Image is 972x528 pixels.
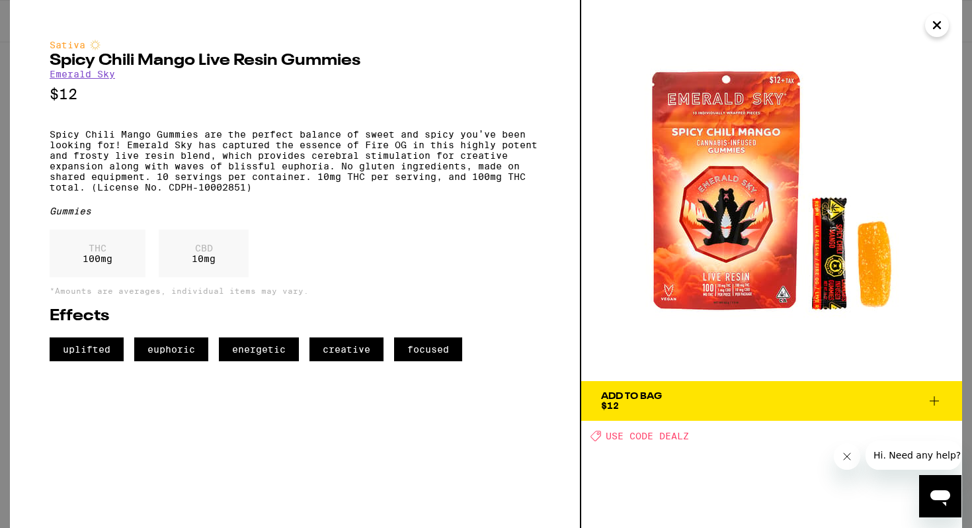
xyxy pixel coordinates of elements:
img: sativaColor.svg [90,40,101,50]
span: creative [309,337,384,361]
div: 10 mg [159,230,249,277]
iframe: Message from company [866,441,961,470]
div: Gummies [50,206,540,216]
p: CBD [192,243,216,253]
p: Spicy Chili Mango Gummies are the perfect balance of sweet and spicy you’ve been looking for! Eme... [50,129,540,193]
h2: Spicy Chili Mango Live Resin Gummies [50,53,540,69]
span: uplifted [50,337,124,361]
p: $12 [50,86,540,103]
a: Emerald Sky [50,69,115,79]
h2: Effects [50,308,540,324]
div: Add To Bag [601,392,662,401]
span: $12 [601,400,619,411]
button: Close [925,13,949,37]
span: focused [394,337,462,361]
span: energetic [219,337,299,361]
iframe: Close message [834,443,860,470]
span: euphoric [134,337,208,361]
button: Add To Bag$12 [581,381,962,421]
div: Sativa [50,40,540,50]
p: THC [83,243,112,253]
span: USE CODE DEALZ [606,431,689,441]
iframe: Button to launch messaging window [919,475,961,517]
p: *Amounts are averages, individual items may vary. [50,286,540,295]
div: 100 mg [50,230,145,277]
